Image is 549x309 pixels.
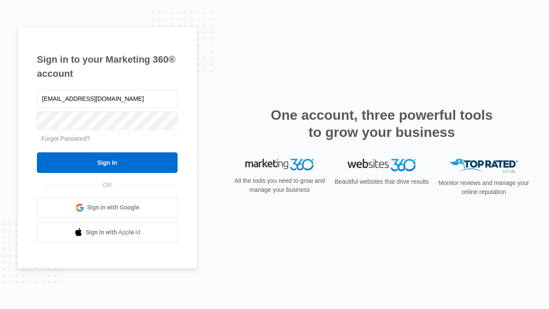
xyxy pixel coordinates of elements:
[87,203,139,212] span: Sign in with Google
[436,179,532,197] p: Monitor reviews and manage your online reputation
[37,197,178,218] a: Sign in with Google
[334,177,430,186] p: Beautiful websites that drive results
[37,52,178,81] h1: Sign in to your Marketing 360® account
[37,222,178,243] a: Sign in with Apple Id
[41,135,90,142] a: Forgot Password?
[37,90,178,108] input: Email
[268,106,495,141] h2: One account, three powerful tools to grow your business
[347,159,416,171] img: Websites 360
[449,159,518,173] img: Top Rated Local
[86,228,141,237] span: Sign in with Apple Id
[245,159,314,171] img: Marketing 360
[97,181,118,190] span: OR
[37,152,178,173] input: Sign In
[232,176,328,194] p: All the tools you need to grow and manage your business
